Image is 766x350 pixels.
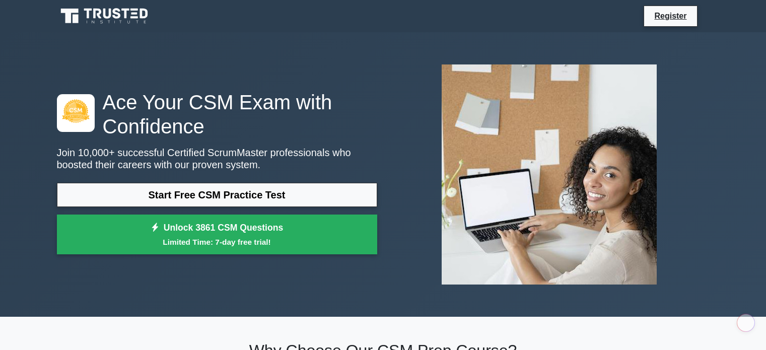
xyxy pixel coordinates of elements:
[57,147,377,171] p: Join 10,000+ successful Certified ScrumMaster professionals who boosted their careers with our pr...
[57,215,377,255] a: Unlock 3861 CSM QuestionsLimited Time: 7-day free trial!
[57,183,377,207] a: Start Free CSM Practice Test
[57,90,377,138] h1: Ace Your CSM Exam with Confidence
[69,236,365,248] small: Limited Time: 7-day free trial!
[648,10,692,22] a: Register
